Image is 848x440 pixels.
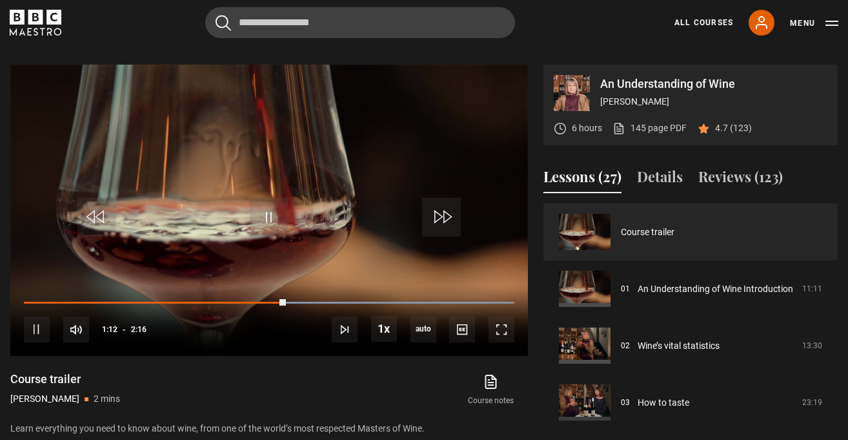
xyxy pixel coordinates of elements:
[94,392,120,406] p: 2 mins
[637,166,683,193] button: Details
[102,318,117,341] span: 1:12
[600,78,827,90] p: An Understanding of Wine
[674,17,733,28] a: All Courses
[543,166,621,193] button: Lessons (27)
[454,372,528,409] a: Course notes
[10,372,120,387] h1: Course trailer
[371,316,397,342] button: Playback Rate
[205,7,515,38] input: Search
[612,121,687,135] a: 145 page PDF
[10,392,79,406] p: [PERSON_NAME]
[63,317,89,342] button: Mute
[572,121,602,135] p: 6 hours
[24,317,50,342] button: Pause
[131,318,146,341] span: 2:16
[216,15,231,31] button: Submit the search query
[24,302,514,304] div: Progress Bar
[10,422,528,435] p: Learn everything you need to know about wine, from one of the world’s most respected Masters of W...
[410,317,436,342] div: Current quality: 720p
[638,282,793,296] a: An Understanding of Wine Introduction
[489,317,514,342] button: Fullscreen
[600,95,827,109] p: [PERSON_NAME]
[715,121,752,135] p: 4.7 (123)
[10,65,528,356] video-js: Video Player
[790,17,838,30] button: Toggle navigation
[621,225,674,239] a: Course trailer
[332,317,358,342] button: Next Lesson
[449,317,475,342] button: Captions
[10,10,61,36] svg: BBC Maestro
[123,325,126,334] span: -
[410,317,436,342] span: auto
[698,166,783,193] button: Reviews (123)
[638,339,720,353] a: Wine’s vital statistics​
[638,396,689,410] a: How to taste​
